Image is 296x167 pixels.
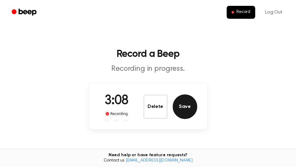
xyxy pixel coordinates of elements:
[173,94,197,119] button: Save Audio Record
[104,94,129,107] span: 3:08
[236,10,250,15] span: Record
[227,6,255,19] button: Record
[7,49,289,59] h1: Record a Beep
[126,158,193,163] a: [EMAIL_ADDRESS][DOMAIN_NAME]
[4,158,292,164] span: Contact us
[259,5,289,20] a: Log Out
[30,64,266,74] p: Recording in progress.
[143,94,168,119] button: Delete Audio Record
[104,111,129,117] div: Recording
[7,6,42,18] a: Beep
